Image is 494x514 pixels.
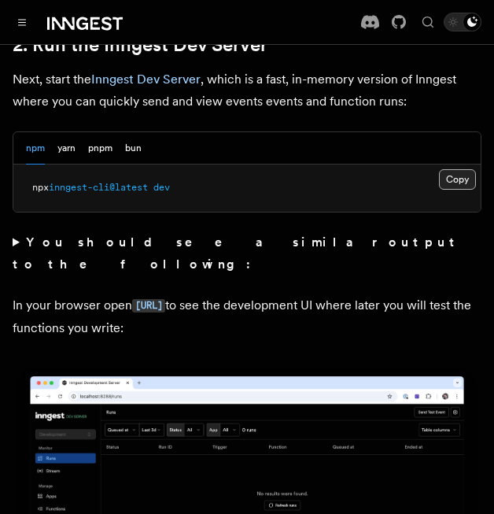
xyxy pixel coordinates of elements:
[49,182,148,193] span: inngest-cli@latest
[418,13,437,31] button: Find something...
[26,132,45,165] button: npm
[91,72,201,87] a: Inngest Dev Server
[13,13,31,31] button: Toggle navigation
[132,299,165,312] code: [URL]
[439,169,476,190] button: Copy
[32,182,49,193] span: npx
[153,182,170,193] span: dev
[88,132,112,165] button: pnpm
[444,13,481,31] button: Toggle dark mode
[13,34,267,56] a: 2. Run the Inngest Dev Server
[13,68,481,113] p: Next, start the , which is a fast, in-memory version of Inngest where you can quickly send and vi...
[13,294,481,339] p: In your browser open to see the development UI where later you will test the functions you write:
[132,298,165,312] a: [URL]
[57,132,76,165] button: yarn
[125,132,142,165] button: bun
[13,235,461,272] strong: You should see a similar output to the following:
[13,231,481,275] summary: You should see a similar output to the following:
